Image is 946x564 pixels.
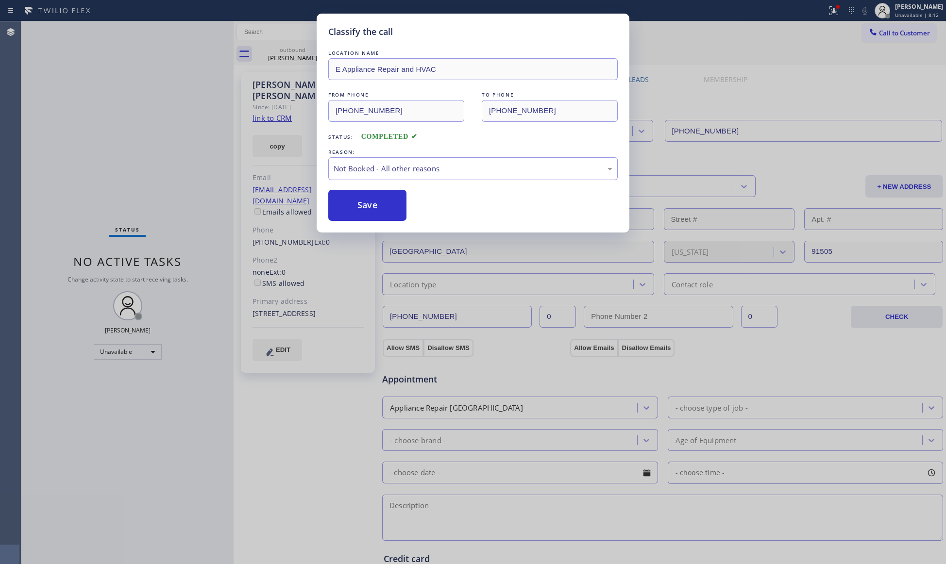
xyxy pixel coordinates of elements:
button: Save [328,190,406,221]
span: Status: [328,133,354,140]
span: COMPLETED [361,133,418,140]
input: From phone [328,100,464,122]
h5: Classify the call [328,25,393,38]
div: LOCATION NAME [328,48,618,58]
input: To phone [482,100,618,122]
div: TO PHONE [482,90,618,100]
div: Not Booked - All other reasons [334,163,612,174]
div: FROM PHONE [328,90,464,100]
div: REASON: [328,147,618,157]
